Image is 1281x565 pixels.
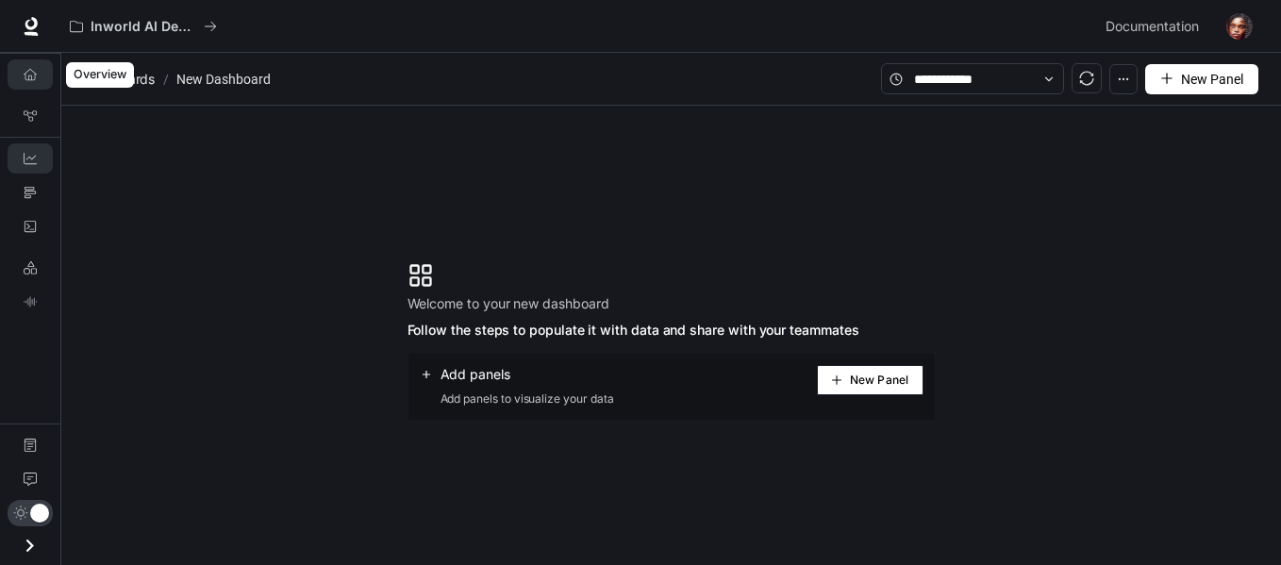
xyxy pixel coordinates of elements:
a: Documentation [8,430,53,460]
span: Dark mode toggle [30,502,49,523]
a: LLM Playground [8,253,53,283]
span: / [163,69,169,90]
p: Inworld AI Demos [91,19,196,35]
a: Logs [8,211,53,241]
article: New Dashboard [173,61,274,97]
span: plus [831,374,842,386]
span: Follow the steps to populate it with data and share with your teammates [408,319,859,341]
span: Welcome to your new dashboard [408,292,859,315]
span: plus [1160,72,1173,85]
span: New Panel [850,375,908,385]
span: Documentation [1106,15,1199,39]
a: TTS Playground [8,287,53,317]
span: sync [1079,71,1094,86]
a: Graph Registry [8,101,53,131]
a: Overview [8,59,53,90]
img: User avatar [1226,13,1253,40]
button: All workspaces [61,8,225,45]
span: New Panel [1181,69,1243,90]
div: Overview [66,62,134,88]
a: Traces [8,177,53,208]
span: Add panels to visualize your data [420,390,614,408]
span: Add panels [441,365,510,384]
a: Feedback [8,464,53,494]
button: New Panel [1145,64,1258,94]
a: Dashboards [8,143,53,174]
button: User avatar [1221,8,1258,45]
button: New Panel [817,365,923,395]
button: Open drawer [8,526,51,565]
a: Documentation [1098,8,1213,45]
